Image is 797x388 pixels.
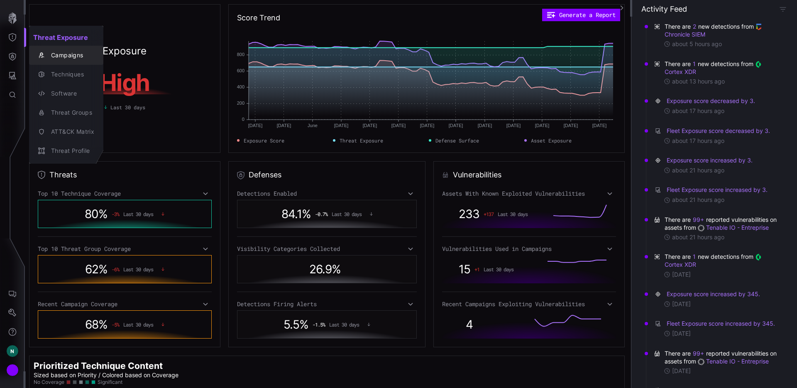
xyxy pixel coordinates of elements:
[47,108,94,118] div: Threat Groups
[47,146,94,156] div: Threat Profile
[47,69,94,80] div: Techniques
[47,88,94,99] div: Software
[29,46,103,65] button: Campaigns
[29,122,103,141] button: ATT&CK Matrix
[29,65,103,84] button: Techniques
[47,127,94,137] div: ATT&CK Matrix
[29,141,103,160] button: Threat Profile
[29,84,103,103] button: Software
[29,103,103,122] button: Threat Groups
[47,50,94,61] div: Campaigns
[29,29,103,46] h2: Threat Exposure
